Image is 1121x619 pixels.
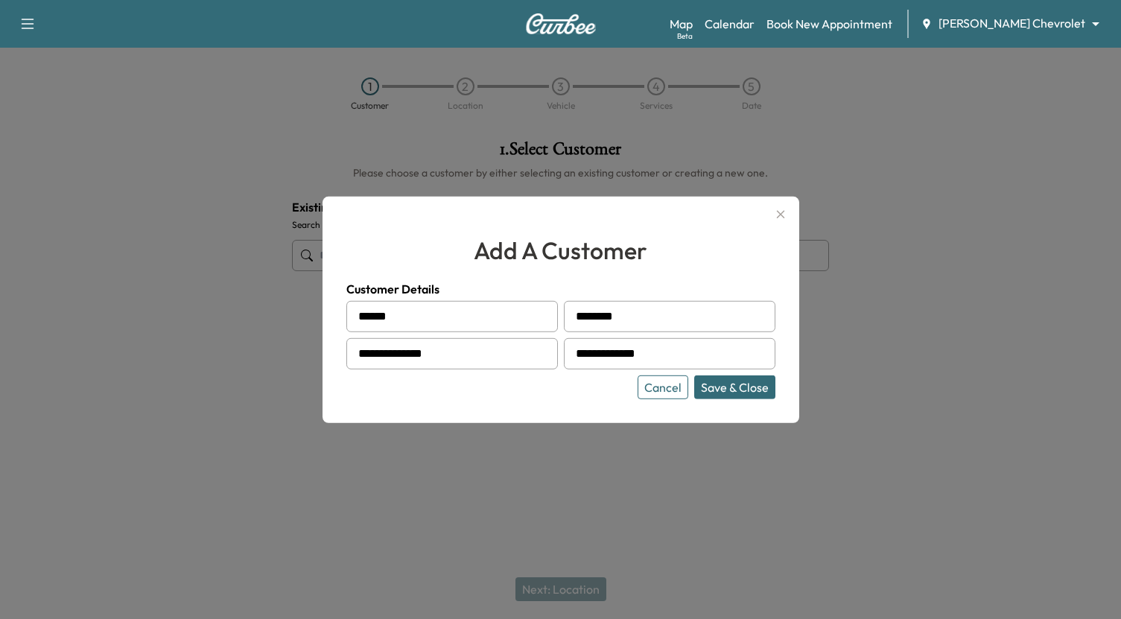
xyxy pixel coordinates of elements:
[346,279,775,297] h4: Customer Details
[670,15,693,33] a: MapBeta
[939,15,1085,32] span: [PERSON_NAME] Chevrolet
[677,31,693,42] div: Beta
[525,13,597,34] img: Curbee Logo
[705,15,755,33] a: Calendar
[638,375,688,399] button: Cancel
[346,232,775,267] h2: add a customer
[766,15,892,33] a: Book New Appointment
[694,375,775,399] button: Save & Close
